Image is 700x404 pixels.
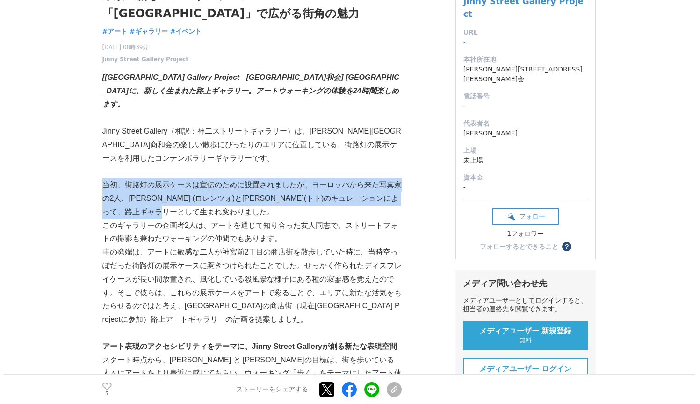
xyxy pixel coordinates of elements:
[463,28,588,37] dt: URL
[520,336,532,345] span: 無料
[463,37,588,47] dd: -
[102,342,397,350] strong: アート表現のアクセシビリティをテーマに、Jinny Street Galleryが創る新たな表現空間
[492,230,559,238] div: 1フォロワー
[102,27,128,36] a: #アート
[463,183,588,192] dd: -
[463,156,588,165] dd: 未上場
[479,326,572,336] span: メディアユーザー 新規登録
[463,128,588,138] dd: [PERSON_NAME]
[480,243,558,250] div: フォローするとできること
[102,391,112,396] p: 5
[563,243,570,250] span: ？
[463,119,588,128] dt: 代表者名
[463,101,588,111] dd: -
[463,146,588,156] dt: 上場
[463,92,588,101] dt: 電話番号
[170,27,202,36] a: #イベント
[130,27,168,36] a: #ギャラリー
[102,125,402,165] p: Jinny Street Gallery（和訳：神二ストリートギャラリー）は、[PERSON_NAME][GEOGRAPHIC_DATA]商和会の楽しい散歩にぴったりのエリアに位置している、街路...
[463,321,588,350] a: メディアユーザー 新規登録 無料
[463,358,588,389] a: メディアユーザー ログイン 既に登録済みの方はこちら
[102,55,188,64] a: Jinny Street Gallery Project
[463,173,588,183] dt: 資本金
[102,219,402,246] p: このギャラリーの企画者2人は、アートを通じて知り合った友人同志で、ストリートフォトの撮影も兼ねたウォーキングの仲間でもあります。
[463,297,588,313] div: メディアユーザーとしてログインすると、担当者の連絡先を閲覧できます。
[102,178,402,219] p: 当初、街路灯の展示ケースは宣伝のために設置されましたが、ヨーロッパから来た写真家の2人、[PERSON_NAME] (ロレンツォ)と[PERSON_NAME](トト)のキュレーションによって、路...
[463,64,588,84] dd: [PERSON_NAME][STREET_ADDRESS][PERSON_NAME]会
[492,208,559,225] button: フォロー
[479,364,572,374] span: メディアユーザー ログイン
[102,246,402,326] p: 事の発端は、アートに敏感な二人が神宮前2丁目の商店街を散歩していた時に、当時空っぽだった街路灯の展示ケースに惹きつけられたことでした。せっかく作られたディスプレイケースが長い間放置され、風化して...
[463,278,588,289] div: メディア問い合わせ先
[236,385,308,394] p: ストーリーをシェアする
[102,354,402,394] p: スタート時点から、[PERSON_NAME] と [PERSON_NAME]の目標は、街を歩いている人々にアートをより身近に感じてもらい、ウォーキング「歩く」をテーマにしたアート体験を提供するこ...
[102,73,399,108] em: [[GEOGRAPHIC_DATA] Gallery Project - [GEOGRAPHIC_DATA]和会] [GEOGRAPHIC_DATA]に、新しく生まれた路上ギャラリー。アートウォ...
[102,43,188,51] span: [DATE] 08時39分
[562,242,571,251] button: ？
[463,55,588,64] dt: 本社所在地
